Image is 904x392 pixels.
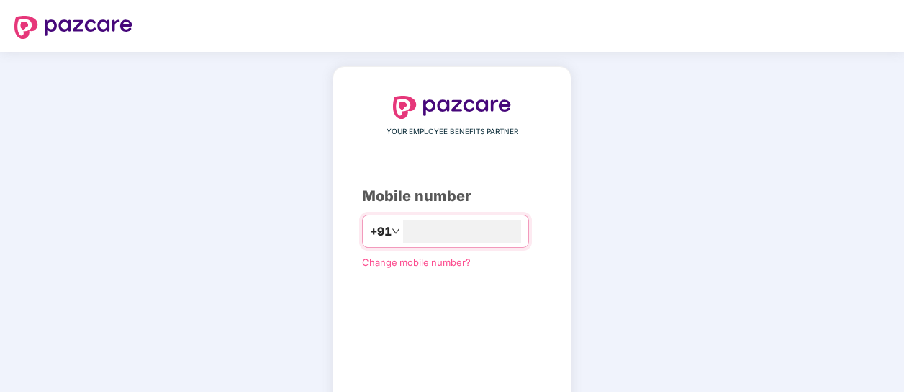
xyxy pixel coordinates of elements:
[362,185,542,208] div: Mobile number
[392,227,400,236] span: down
[370,223,392,241] span: +91
[387,126,518,138] span: YOUR EMPLOYEE BENEFITS PARTNER
[393,96,511,119] img: logo
[14,16,132,39] img: logo
[362,257,471,268] a: Change mobile number?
